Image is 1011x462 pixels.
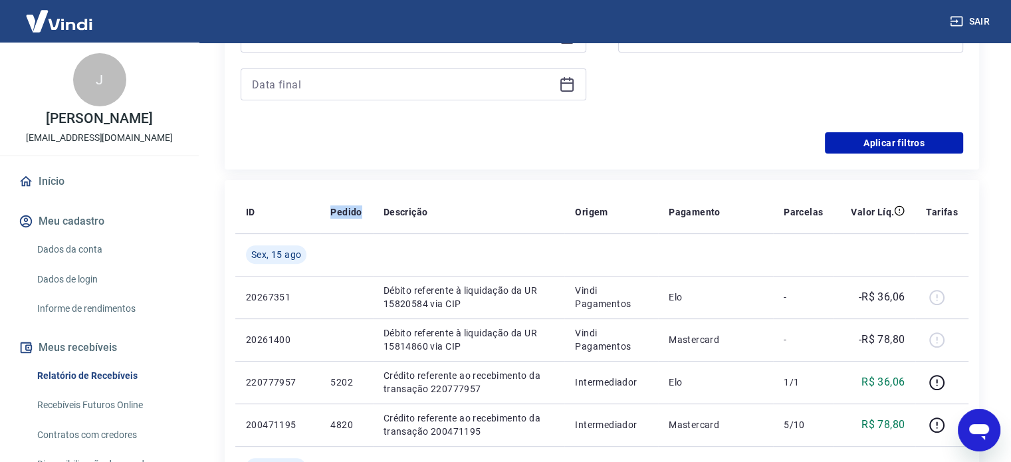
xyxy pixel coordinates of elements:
[32,236,183,263] a: Dados da conta
[926,205,958,219] p: Tarifas
[330,418,362,431] p: 4820
[246,333,309,346] p: 20261400
[575,205,608,219] p: Origem
[16,1,102,41] img: Vindi
[669,290,762,304] p: Elo
[575,418,647,431] p: Intermediador
[784,418,823,431] p: 5/10
[26,131,173,145] p: [EMAIL_ADDRESS][DOMAIN_NAME]
[16,207,183,236] button: Meu cadastro
[32,266,183,293] a: Dados de login
[784,290,823,304] p: -
[384,411,554,438] p: Crédito referente ao recebimento da transação 200471195
[669,418,762,431] p: Mastercard
[16,167,183,196] a: Início
[32,392,183,419] a: Recebíveis Futuros Online
[784,376,823,389] p: 1/1
[575,376,647,389] p: Intermediador
[861,374,905,390] p: R$ 36,06
[32,295,183,322] a: Informe de rendimentos
[825,132,963,154] button: Aplicar filtros
[851,205,894,219] p: Valor Líq.
[575,284,647,310] p: Vindi Pagamentos
[861,417,905,433] p: R$ 78,80
[384,284,554,310] p: Débito referente à liquidação da UR 15820584 via CIP
[859,289,905,305] p: -R$ 36,06
[252,74,554,94] input: Data final
[32,421,183,449] a: Contratos com credores
[251,248,301,261] span: Sex, 15 ago
[32,362,183,390] a: Relatório de Recebíveis
[669,333,762,346] p: Mastercard
[73,53,126,106] div: J
[947,9,995,34] button: Sair
[958,409,1000,451] iframe: Botão para abrir a janela de mensagens, conversa em andamento
[784,205,823,219] p: Parcelas
[384,369,554,396] p: Crédito referente ao recebimento da transação 220777957
[384,326,554,353] p: Débito referente à liquidação da UR 15814860 via CIP
[669,205,721,219] p: Pagamento
[784,333,823,346] p: -
[246,205,255,219] p: ID
[246,418,309,431] p: 200471195
[384,205,428,219] p: Descrição
[16,333,183,362] button: Meus recebíveis
[669,376,762,389] p: Elo
[246,290,309,304] p: 20267351
[575,326,647,353] p: Vindi Pagamentos
[330,205,362,219] p: Pedido
[46,112,152,126] p: [PERSON_NAME]
[330,376,362,389] p: 5202
[246,376,309,389] p: 220777957
[859,332,905,348] p: -R$ 78,80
